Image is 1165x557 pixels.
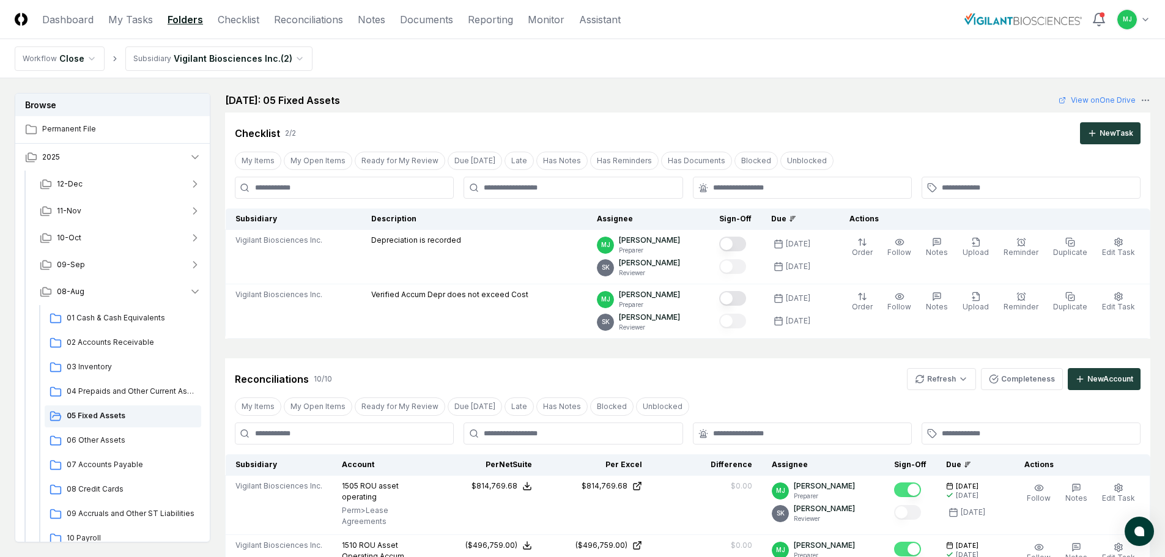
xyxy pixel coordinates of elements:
button: 09-Sep [30,251,211,278]
button: Mark complete [719,259,746,274]
span: 05 Fixed Assets [67,410,196,421]
span: MJ [776,486,785,495]
a: 08 Credit Cards [45,479,201,501]
button: Notes [1063,481,1090,506]
div: Subsidiary [133,53,171,64]
th: Assignee [762,454,884,476]
button: Reminder [1001,289,1041,315]
span: Order [852,302,873,311]
button: Refresh [907,368,976,390]
th: Subsidiary [226,208,362,230]
span: Order [852,248,873,257]
span: 2025 [42,152,60,163]
span: Reminder [1004,248,1038,257]
div: [DATE] [786,293,810,304]
button: Ready for My Review [355,152,445,170]
span: 1510 [342,540,357,550]
p: Reviewer [619,268,680,278]
button: Mark complete [719,237,746,251]
span: 03 Inventory [67,361,196,372]
div: Account [342,459,422,470]
a: Checklist [218,12,259,27]
div: $814,769.68 [582,481,627,492]
span: Reminder [1004,302,1038,311]
span: Edit Task [1102,302,1135,311]
span: 1505 [342,481,358,490]
th: Sign-Off [884,454,936,476]
button: Notes [923,289,950,315]
button: Duplicate [1051,289,1090,315]
div: [DATE] [786,238,810,249]
p: Preparer [619,246,680,255]
button: Late [505,397,534,416]
p: [PERSON_NAME] [619,289,680,300]
span: 01 Cash & Cash Equivalents [67,312,196,323]
div: Actions [840,213,1141,224]
p: [PERSON_NAME] [794,503,855,514]
span: MJ [776,545,785,555]
span: 12-Dec [57,179,83,190]
button: Completeness [981,368,1063,390]
span: Follow [887,248,911,257]
span: Edit Task [1102,248,1135,257]
span: 10 Payroll [67,533,196,544]
a: Documents [400,12,453,27]
span: 09-Sep [57,259,85,270]
p: Verified Accum Depr does not exceed Cost [371,289,528,300]
p: Depreciation is recorded [371,235,461,246]
button: 10-Oct [30,224,211,251]
span: [DATE] [956,541,978,550]
div: Due [946,459,995,470]
p: [PERSON_NAME] [794,540,855,551]
button: Due Today [448,397,502,416]
span: ROU asset operating [342,481,399,501]
span: 11-Nov [57,205,81,216]
p: [PERSON_NAME] [619,257,680,268]
p: Reviewer [619,323,680,332]
th: Per Excel [542,454,652,476]
a: 05 Fixed Assets [45,405,201,427]
button: Mark complete [894,482,921,497]
a: Permanent File [15,116,211,143]
button: Edit Task [1100,289,1137,315]
div: $814,769.68 [472,481,517,492]
p: Preparer [794,492,855,501]
h2: [DATE]: 05 Fixed Assets [225,93,340,108]
span: MJ [1123,15,1132,24]
span: 07 Accounts Payable [67,459,196,470]
button: Order [849,235,875,260]
span: Vigilant Biosciences Inc. [235,540,322,551]
button: Has Reminders [590,152,659,170]
button: Order [849,289,875,315]
span: [DATE] [956,482,978,491]
span: Follow [1027,493,1051,503]
a: ($496,759.00) [552,540,642,551]
p: [PERSON_NAME] [794,481,855,492]
span: MJ [601,295,610,304]
span: 06 Other Assets [67,435,196,446]
a: 04 Prepaids and Other Current Assets [45,381,201,403]
button: Mark complete [719,291,746,306]
button: NewAccount [1068,368,1141,390]
div: 2 / 2 [285,128,296,139]
button: My Open Items [284,152,352,170]
button: Follow [885,289,914,315]
th: Subsidiary [226,454,333,476]
span: Duplicate [1053,248,1087,257]
div: ($496,759.00) [575,540,627,551]
p: Reviewer [794,514,855,523]
button: Due Today [448,152,502,170]
button: Late [505,152,534,170]
button: Mark complete [719,314,746,328]
button: MJ [1116,9,1138,31]
div: $0.00 [731,481,752,492]
button: Ready for My Review [355,397,445,416]
th: Difference [652,454,762,476]
button: Mark complete [894,542,921,556]
button: $814,769.68 [472,481,532,492]
span: Upload [963,302,989,311]
span: Duplicate [1053,302,1087,311]
img: Vigilant Biosciences logo [964,13,1082,24]
span: 09 Accruals and Other ST Liabilities [67,508,196,519]
div: Workflow [23,53,57,64]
